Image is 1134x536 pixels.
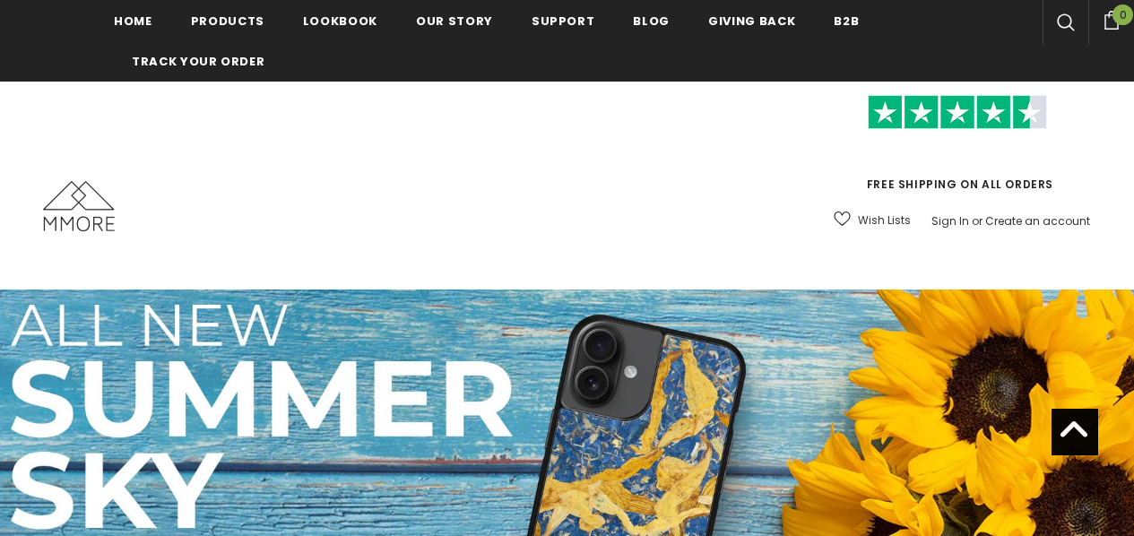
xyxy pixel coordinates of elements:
[532,13,595,30] span: support
[132,53,264,70] span: Track your order
[858,212,911,229] span: Wish Lists
[132,40,264,81] a: Track your order
[114,13,152,30] span: Home
[823,103,1092,192] span: FREE SHIPPING ON ALL ORDERS
[708,13,795,30] span: Giving back
[1112,4,1133,25] span: 0
[191,13,264,30] span: Products
[931,213,969,229] a: Sign In
[1088,8,1134,30] a: 0
[43,181,115,231] img: MMORE Cases
[823,129,1092,176] iframe: Customer reviews powered by Trustpilot
[972,213,983,229] span: or
[416,13,493,30] span: Our Story
[834,13,859,30] span: B2B
[868,95,1047,130] img: Trust Pilot Stars
[303,13,377,30] span: Lookbook
[985,213,1090,229] a: Create an account
[633,13,670,30] span: Blog
[834,204,911,236] a: Wish Lists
